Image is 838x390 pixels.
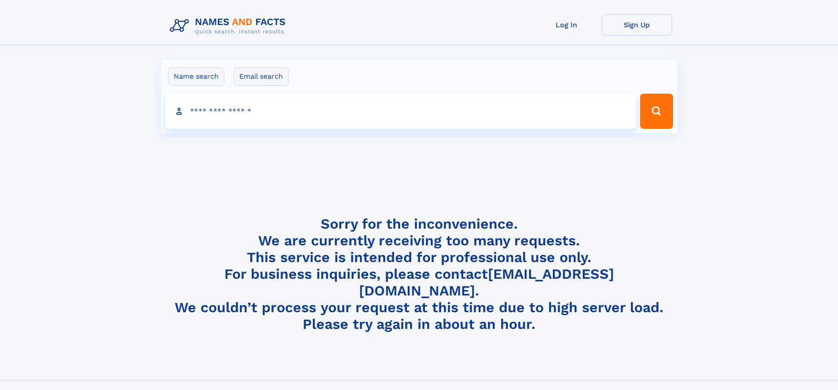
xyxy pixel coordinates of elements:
[531,14,602,36] a: Log In
[234,67,289,86] label: Email search
[602,14,672,36] a: Sign Up
[166,14,293,38] img: Logo Names and Facts
[359,266,614,299] a: [EMAIL_ADDRESS][DOMAIN_NAME]
[640,94,673,129] button: Search Button
[166,215,672,333] h4: Sorry for the inconvenience. We are currently receiving too many requests. This service is intend...
[168,67,224,86] label: Name search
[165,94,637,129] input: search input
